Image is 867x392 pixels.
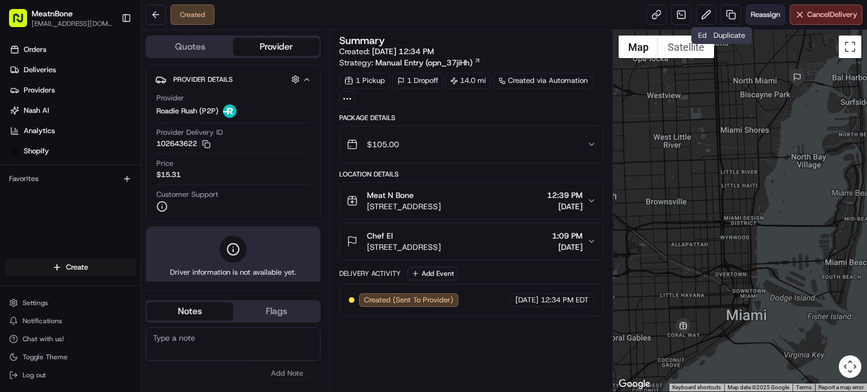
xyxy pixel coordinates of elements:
[5,41,141,59] a: Orders
[147,38,233,56] button: Quotes
[147,302,233,320] button: Notes
[11,45,205,63] p: Welcome 👋
[367,190,414,201] span: Meat N Bone
[5,142,141,160] a: Shopify
[375,57,481,68] a: Manual Entry (opn_37jiHh)
[339,170,603,179] div: Location Details
[156,190,218,200] span: Customer Support
[192,111,205,124] button: Start new chat
[339,57,481,68] div: Strategy:
[24,107,44,127] img: 8571987876998_91fb9ceb93ad5c398215_72.jpg
[807,10,857,20] span: Cancel Delivery
[367,201,441,212] span: [STREET_ADDRESS]
[11,164,29,186] img: Wisdom Oko
[552,241,583,253] span: [DATE]
[839,355,861,378] button: Map camera controls
[340,223,603,259] button: Chef El[STREET_ADDRESS]1:09 PM[DATE]
[23,371,46,380] span: Log out
[340,126,603,162] button: $105.00
[818,384,864,390] a: Report a map error
[129,174,152,183] span: [DATE]
[790,5,862,25] button: CancelDelivery
[175,144,205,157] button: See all
[11,11,34,33] img: Nash
[23,175,32,184] img: 1736555255976-a54dd68f-1ca7-489b-9aae-adbdc363a1c4
[658,36,714,58] button: Show satellite imagery
[5,331,136,347] button: Chat with us!
[367,139,399,150] span: $105.00
[493,73,593,89] div: Created via Automation
[552,230,583,241] span: 1:09 PM
[35,205,120,214] span: Wisdom [PERSON_NAME]
[5,313,136,329] button: Notifications
[619,36,658,58] button: Show street map
[66,262,88,272] span: Create
[155,70,311,89] button: Provider Details
[80,279,137,288] a: Powered byPylon
[5,61,141,79] a: Deliveries
[340,183,603,219] button: Meat N Bone[STREET_ADDRESS]12:39 PM[DATE]
[233,302,319,320] button: Flags
[32,8,73,19] button: MeatnBone
[11,107,32,127] img: 1736555255976-a54dd68f-1ca7-489b-9aae-adbdc363a1c4
[547,201,583,212] span: [DATE]
[541,295,589,305] span: 12:34 PM EDT
[746,5,785,25] button: Reassign
[339,113,603,122] div: Package Details
[839,36,861,58] button: Toggle fullscreen view
[156,106,218,116] span: Roadie Rush (P2P)
[51,107,185,118] div: Start new chat
[672,384,721,391] button: Keyboard shortcuts
[339,73,390,89] div: 1 Pickup
[112,279,137,288] span: Pylon
[122,205,126,214] span: •
[23,252,86,263] span: Knowledge Base
[5,295,136,311] button: Settings
[29,72,186,84] input: Clear
[95,253,104,262] div: 💻
[5,5,117,32] button: MeatnBone[EMAIL_ADDRESS][DOMAIN_NAME]
[23,353,68,362] span: Toggle Theme
[23,298,48,307] span: Settings
[51,118,155,127] div: We're available if you need us!
[375,57,472,68] span: Manual Entry (opn_37jiHh)
[11,146,76,155] div: Past conversations
[339,46,434,57] span: Created:
[156,139,211,149] button: 102643622
[35,174,120,183] span: Wisdom [PERSON_NAME]
[547,190,583,201] span: 12:39 PM
[616,377,653,391] img: Google
[24,65,56,75] span: Deliveries
[156,93,184,103] span: Provider
[24,126,55,136] span: Analytics
[515,295,538,305] span: [DATE]
[24,105,49,116] span: Nash AI
[445,73,491,89] div: 14.0 mi
[751,10,780,20] span: Reassign
[339,36,385,46] h3: Summary
[122,174,126,183] span: •
[156,170,181,180] span: $15.31
[339,269,401,278] div: Delivery Activity
[23,334,64,343] span: Chat with us!
[7,247,91,267] a: 📗Knowledge Base
[11,253,20,262] div: 📗
[173,75,233,84] span: Provider Details
[728,384,789,390] span: Map data ©2025 Google
[32,19,112,28] button: [EMAIL_ADDRESS][DOMAIN_NAME]
[392,73,443,89] div: 1 Dropoff
[5,102,141,120] a: Nash AI
[24,45,46,55] span: Orders
[129,205,152,214] span: [DATE]
[5,349,136,365] button: Toggle Theme
[707,27,752,44] div: Duplicate
[223,104,237,118] img: roadie-logo-v2.jpg
[170,267,296,278] span: Driver information is not available yet.
[156,127,223,138] span: Provider Delivery ID
[233,38,319,56] button: Provider
[5,122,141,140] a: Analytics
[5,170,136,188] div: Favorites
[367,230,393,241] span: Chef El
